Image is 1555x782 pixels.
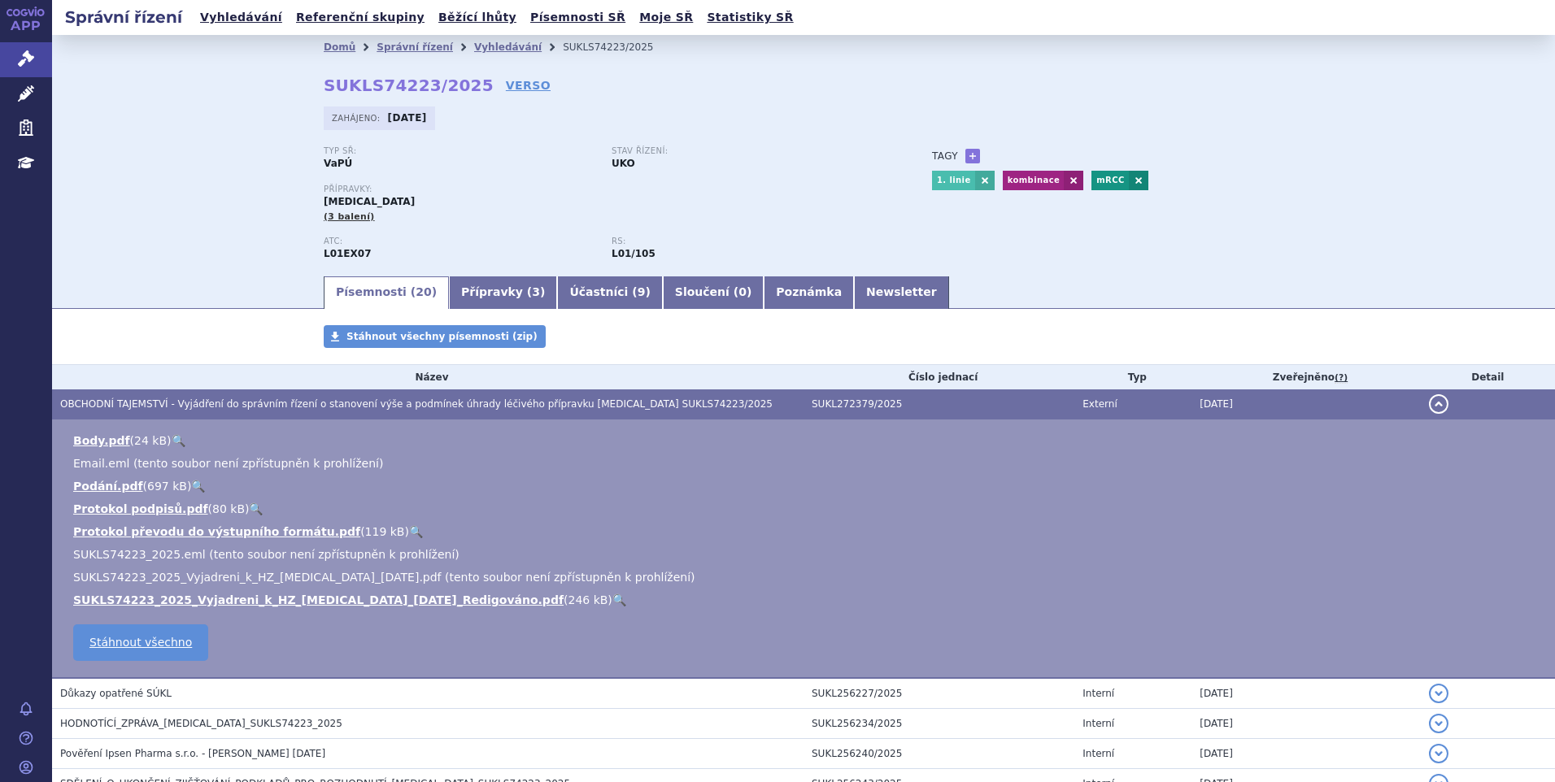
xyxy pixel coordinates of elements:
a: Přípravky (3) [449,276,557,309]
p: Přípravky: [324,185,899,194]
span: 24 kB [134,434,167,447]
a: 1. linie [932,171,975,190]
th: Číslo jednací [804,365,1074,389]
a: Newsletter [854,276,949,309]
td: SUKL272379/2025 [804,389,1074,419]
span: 0 [738,285,747,298]
span: 20 [416,285,431,298]
a: Stáhnout všechny písemnosti (zip) [324,325,546,348]
p: Stav řízení: [612,146,883,156]
td: [DATE] [1191,709,1420,739]
td: [DATE] [1191,678,1420,709]
span: 119 kB [365,525,405,538]
span: 80 kB [212,502,245,515]
h3: Tagy [932,146,958,166]
span: Interní [1082,718,1114,729]
a: Správní řízení [377,41,453,53]
strong: Cabozantinib [612,248,656,259]
span: 9 [638,285,646,298]
a: Referenční skupiny [291,7,429,28]
li: ( ) [73,501,1539,517]
button: detail [1429,714,1448,733]
span: 3 [532,285,540,298]
a: kombinace [1003,171,1064,190]
strong: SUKLS74223/2025 [324,76,494,95]
li: ( ) [73,478,1539,494]
a: Účastníci (9) [557,276,662,309]
a: Protokol převodu do výstupního formátu.pdf [73,525,360,538]
span: Důkazy opatřené SÚKL [60,688,172,699]
li: ( ) [73,432,1539,449]
a: Vyhledávání [195,7,287,28]
a: Běžící lhůty [433,7,521,28]
span: Interní [1082,748,1114,759]
th: Zveřejněno [1191,365,1420,389]
span: Stáhnout všechny písemnosti (zip) [346,331,538,342]
strong: KABOZANTINIB [324,248,372,259]
td: SUKL256227/2025 [804,678,1074,709]
td: [DATE] [1191,389,1420,419]
a: 🔍 [172,434,185,447]
span: Zahájeno: [332,111,383,124]
p: ATC: [324,237,595,246]
a: Protokol podpisů.pdf [73,502,208,515]
span: 697 kB [147,480,187,493]
strong: UKO [612,158,635,169]
a: mRCC [1091,171,1128,190]
a: 🔍 [612,593,626,606]
span: 246 kB [568,593,608,606]
a: 🔍 [409,525,423,538]
td: [DATE] [1191,739,1420,769]
p: RS: [612,237,883,246]
span: HODNOTÍCÍ_ZPRÁVA_CABOMETYX_SUKLS74223_2025 [60,718,342,729]
span: Externí [1082,398,1117,410]
td: SUKL256234/2025 [804,709,1074,739]
strong: VaPÚ [324,158,352,169]
span: Email.eml (tento soubor není zpřístupněn k prohlížení) [73,457,383,470]
a: Písemnosti (20) [324,276,449,309]
th: Detail [1421,365,1555,389]
th: Název [52,365,804,389]
p: Typ SŘ: [324,146,595,156]
a: + [965,149,980,163]
a: Domů [324,41,355,53]
span: SUKLS74223_2025_Vyjadreni_k_HZ_[MEDICAL_DATA]_[DATE].pdf (tento soubor není zpřístupněn k prohlíž... [73,571,695,584]
button: detail [1429,744,1448,763]
a: 🔍 [191,480,205,493]
th: Typ [1074,365,1191,389]
a: VERSO [506,77,551,93]
span: OBCHODNÍ TAJEMSTVÍ - Vyjádření do správním řízení o stanovení výše a podmínek úhrady léčivého pří... [60,398,773,410]
span: (3 balení) [324,211,375,222]
li: ( ) [73,592,1539,608]
span: Interní [1082,688,1114,699]
span: Pověření Ipsen Pharma s.r.o. - Jan Strnad_od 21.05.2025 [60,748,325,759]
abbr: (?) [1335,372,1348,384]
a: Písemnosti SŘ [525,7,630,28]
a: Statistiky SŘ [702,7,798,28]
strong: [DATE] [388,112,427,124]
a: Stáhnout všechno [73,624,208,661]
a: 🔍 [249,502,263,515]
a: Podání.pdf [73,480,143,493]
span: [MEDICAL_DATA] [324,196,415,207]
a: SUKLS74223_2025_Vyjadreni_k_HZ_[MEDICAL_DATA]_[DATE]_Redigováno.pdf [73,593,564,606]
li: ( ) [73,524,1539,540]
a: Sloučení (0) [663,276,764,309]
a: Body.pdf [73,434,130,447]
h2: Správní řízení [52,6,195,28]
a: Poznámka [764,276,854,309]
a: Moje SŘ [634,7,698,28]
span: SUKLS74223_2025.eml (tento soubor není zpřístupněn k prohlížení) [73,548,460,561]
a: Vyhledávání [474,41,542,53]
button: detail [1429,684,1448,703]
li: SUKLS74223/2025 [563,35,674,59]
td: SUKL256240/2025 [804,739,1074,769]
button: detail [1429,394,1448,414]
